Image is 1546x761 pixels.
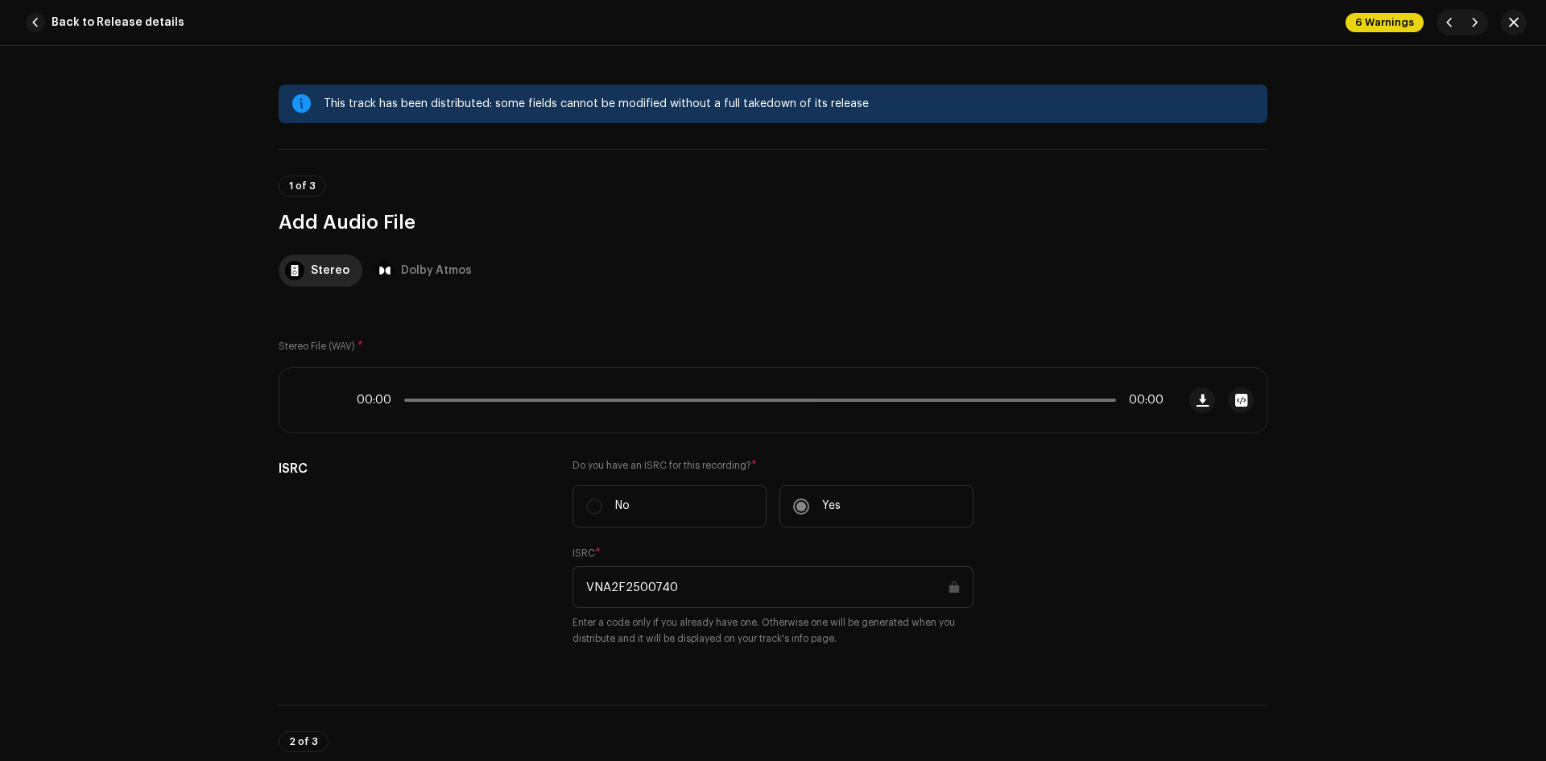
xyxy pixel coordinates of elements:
div: Stereo [311,254,349,287]
h5: ISRC [279,459,547,478]
span: 00:00 [357,394,398,407]
label: ISRC [573,547,601,560]
span: 2 of 3 [289,737,318,747]
span: 00:00 [1122,394,1164,407]
p: Yes [822,498,841,515]
input: ABXYZ####### [573,566,973,608]
small: Stereo File (WAV) [279,341,355,351]
small: Enter a code only if you already have one. Otherwise one will be generated when you distribute an... [573,614,973,647]
label: Do you have an ISRC for this recording? [573,459,973,472]
h3: Add Audio File [279,209,1267,235]
div: This track has been distributed: some fields cannot be modified without a full takedown of its re... [324,94,1255,114]
p: No [615,498,630,515]
span: 1 of 3 [289,181,316,191]
div: Dolby Atmos [401,254,472,287]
